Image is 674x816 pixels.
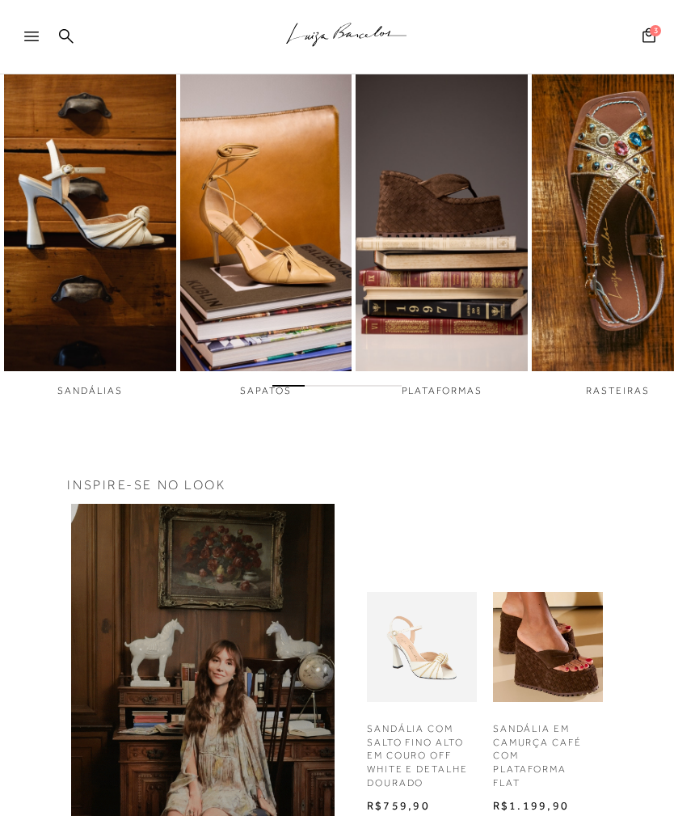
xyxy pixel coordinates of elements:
img: imagem do link [180,49,352,370]
p: SANDÁLIA EM CAMURÇA CAFÉ COM PLATAFORMA FLAT [493,722,595,790]
button: 3 [638,27,660,49]
span: Go to slide 2 [305,385,337,387]
a: SANDÁLIA EM CAMURÇA CAFÉ COM PLATAFORMA FLAT [493,718,603,798]
div: 1 / 6 [4,49,176,397]
span: R$759,90 [367,799,430,812]
span: Go to slide 3 [337,385,369,387]
img: imagem do link [4,49,176,370]
span: 3 [650,25,661,36]
a: imagem do link SANDÁLIAS [4,49,176,397]
div: 3 / 6 [356,49,528,397]
p: SANDÁLIA COM SALTO FINO ALTO EM COURO OFF WHITE E DETALHE DOURADO [367,722,469,790]
a: SANDÁLIA COM SALTO FINO ALTO EM COURO OFF WHITE E DETALHE DOURADO [367,718,477,798]
span: Go to slide 4 [369,385,402,387]
a: imagem do link SAPATOS [180,49,352,397]
img: SANDÁLIA COM SALTO FINO ALTO EM COURO OFF WHITE E DETALHE DOURADO [367,592,477,702]
img: SANDÁLIA EM CAMURÇA CAFÉ COM PLATAFORMA FLAT [493,592,603,702]
div: 2 / 6 [180,49,352,397]
a: imagem do link PLATAFORMAS [356,49,528,397]
h3: INSPIRE-SE NO LOOK [67,479,606,492]
span: Go to slide 1 [272,385,305,387]
img: imagem do link [356,49,528,370]
span: R$1.199,90 [493,799,569,812]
